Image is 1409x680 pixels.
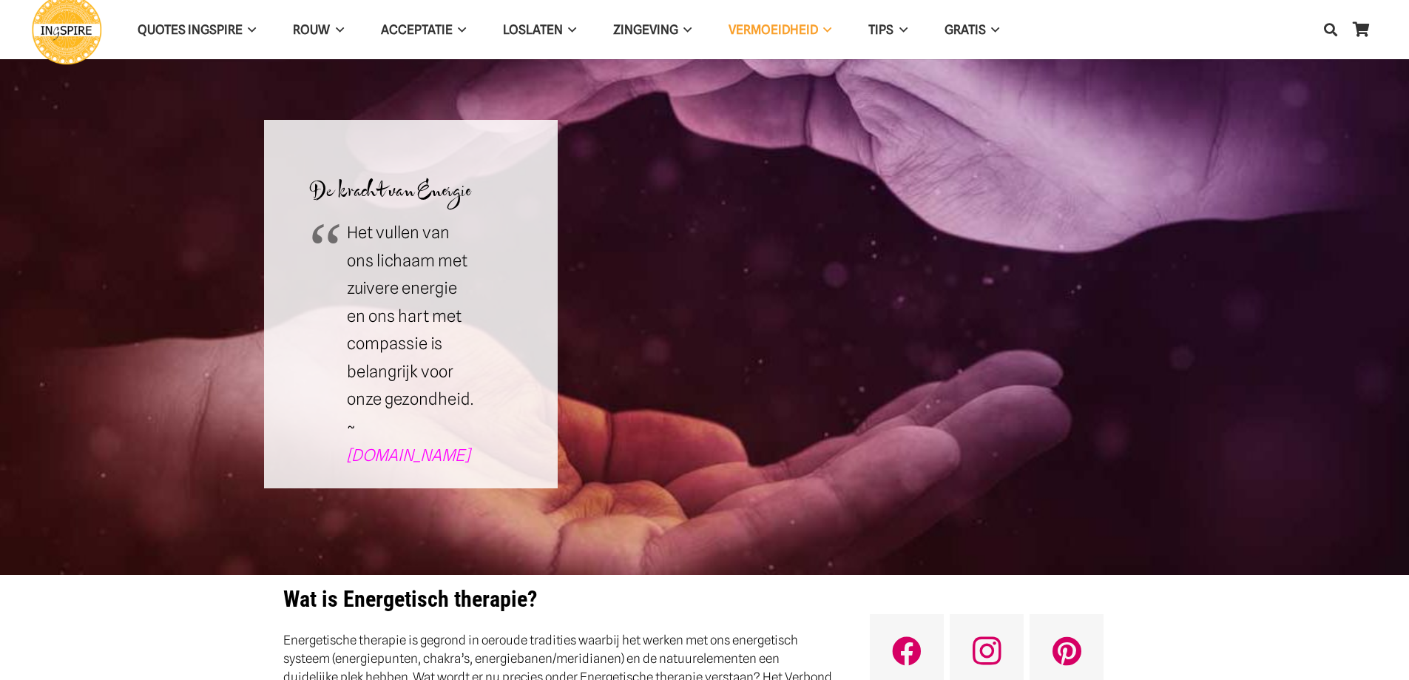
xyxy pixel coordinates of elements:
p: Het vullen van ons lichaam met zuivere energie en ons hart met compassie is belangrijk voor onze ... [347,219,476,469]
span: TIPS [868,22,893,37]
span: VERMOEIDHEID Menu [818,11,831,48]
a: VERMOEIDHEIDVERMOEIDHEID Menu [710,11,850,49]
span: Zingeving Menu [678,11,692,48]
a: AcceptatieAcceptatie Menu [362,11,484,49]
span: Acceptatie Menu [453,11,466,48]
a: Zoeken [1316,11,1345,48]
a: [DOMAIN_NAME] [347,445,470,465]
strong: Wat is Energetisch therapie? [283,586,537,612]
a: ROUWROUW Menu [274,11,362,49]
span: GRATIS [945,22,986,37]
span: Loslaten Menu [563,11,576,48]
span: Zingeving [613,22,678,37]
span: QUOTES INGSPIRE [138,22,243,37]
h1: De kracht van Energie [283,139,539,212]
span: ROUW [293,22,330,37]
span: TIPS Menu [893,11,907,48]
span: Loslaten [503,22,563,37]
span: Acceptatie [381,22,453,37]
span: QUOTES INGSPIRE Menu [243,11,256,48]
span: VERMOEIDHEID [729,22,818,37]
a: ZingevingZingeving Menu [595,11,710,49]
span: GRATIS Menu [986,11,999,48]
a: QUOTES INGSPIREQUOTES INGSPIRE Menu [119,11,274,49]
span: ROUW Menu [330,11,343,48]
a: LoslatenLoslaten Menu [484,11,595,49]
a: GRATISGRATIS Menu [926,11,1018,49]
a: TIPSTIPS Menu [850,11,925,49]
